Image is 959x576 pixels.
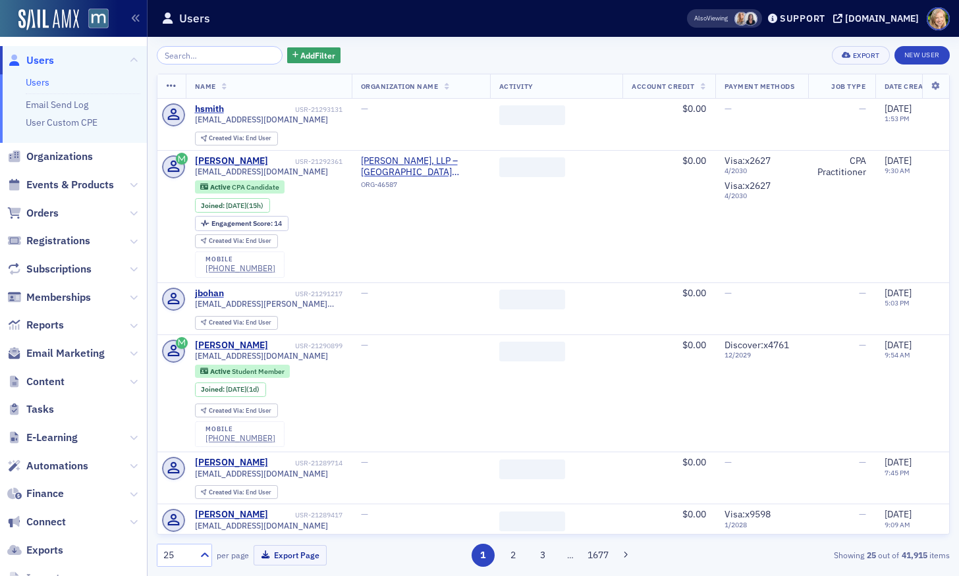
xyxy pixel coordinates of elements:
[209,318,246,327] span: Created Via :
[195,299,342,309] span: [EMAIL_ADDRESS][PERSON_NAME][DOMAIN_NAME]
[859,339,866,351] span: —
[7,149,93,164] a: Organizations
[499,290,565,309] span: ‌
[195,155,268,167] a: [PERSON_NAME]
[26,431,78,445] span: E-Learning
[472,544,495,567] button: 1
[226,201,246,210] span: [DATE]
[26,459,88,473] span: Automations
[832,46,889,65] button: Export
[209,407,271,415] div: End User
[725,103,732,115] span: —
[217,549,249,561] label: per page
[201,385,226,394] span: Joined :
[210,367,232,376] span: Active
[209,488,246,496] span: Created Via :
[885,456,912,468] span: [DATE]
[859,508,866,520] span: —
[7,206,59,221] a: Orders
[694,14,728,23] span: Viewing
[885,82,936,91] span: Date Created
[7,459,88,473] a: Automations
[226,384,246,394] span: [DATE]
[200,182,279,191] a: Active CPA Candidate
[209,406,246,415] span: Created Via :
[254,545,327,565] button: Export Page
[864,549,878,561] strong: 25
[7,402,54,417] a: Tasks
[270,157,342,166] div: USR-21292361
[361,155,481,178] span: Grant Thornton, LLP – Baltimore (Towson, MD)
[725,192,799,200] span: 4 / 2030
[7,262,92,276] a: Subscriptions
[88,9,109,29] img: SailAMX
[7,178,114,192] a: Events & Products
[18,9,79,30] img: SailAMX
[26,486,64,501] span: Finance
[725,456,732,468] span: —
[927,7,950,30] span: Profile
[209,236,246,245] span: Created Via :
[195,115,328,124] span: [EMAIL_ADDRESS][DOMAIN_NAME]
[205,263,275,273] a: [PHONE_NUMBER]
[205,425,275,433] div: mobile
[885,287,912,299] span: [DATE]
[885,339,912,351] span: [DATE]
[833,14,923,23] button: [DOMAIN_NAME]
[7,486,64,501] a: Finance
[195,198,270,213] div: Joined: 2025-09-02 00:00:00
[195,340,268,352] a: [PERSON_NAME]
[885,166,910,175] time: 9:30 AM
[853,52,880,59] div: Export
[226,201,263,210] div: (15h)
[205,433,275,443] div: [PHONE_NUMBER]
[209,319,271,327] div: End User
[195,216,288,230] div: Engagement Score: 14
[7,318,64,332] a: Reports
[201,201,226,210] span: Joined :
[195,234,278,248] div: Created Via: End User
[899,549,929,561] strong: 41,915
[632,82,694,91] span: Account Credit
[725,521,799,529] span: 1 / 2028
[195,316,278,330] div: Created Via: End User
[179,11,210,26] h1: Users
[885,468,910,477] time: 7:45 PM
[232,182,279,192] span: CPA Candidate
[211,220,282,227] div: 14
[195,457,268,469] a: [PERSON_NAME]
[734,12,748,26] span: Emily Trott
[682,103,706,115] span: $0.00
[831,82,865,91] span: Job Type
[26,178,114,192] span: Events & Products
[725,180,771,192] span: Visa : x2627
[725,339,789,351] span: Discover : x4761
[26,290,91,305] span: Memberships
[725,167,799,175] span: 4 / 2030
[501,544,524,567] button: 2
[26,206,59,221] span: Orders
[885,103,912,115] span: [DATE]
[885,350,910,359] time: 9:54 AM
[26,375,65,389] span: Content
[79,9,109,31] a: View Homepage
[7,431,78,445] a: E-Learning
[195,103,224,115] a: hsmith
[195,509,268,521] a: [PERSON_NAME]
[361,339,368,351] span: —
[682,456,706,468] span: $0.00
[226,290,342,298] div: USR-21291217
[209,134,246,142] span: Created Via :
[885,155,912,167] span: [DATE]
[157,46,283,65] input: Search…
[7,234,90,248] a: Registrations
[195,521,328,531] span: [EMAIL_ADDRESS][DOMAIN_NAME]
[26,346,105,361] span: Email Marketing
[26,53,54,68] span: Users
[7,375,65,389] a: Content
[859,103,866,115] span: —
[725,508,771,520] span: Visa : x9598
